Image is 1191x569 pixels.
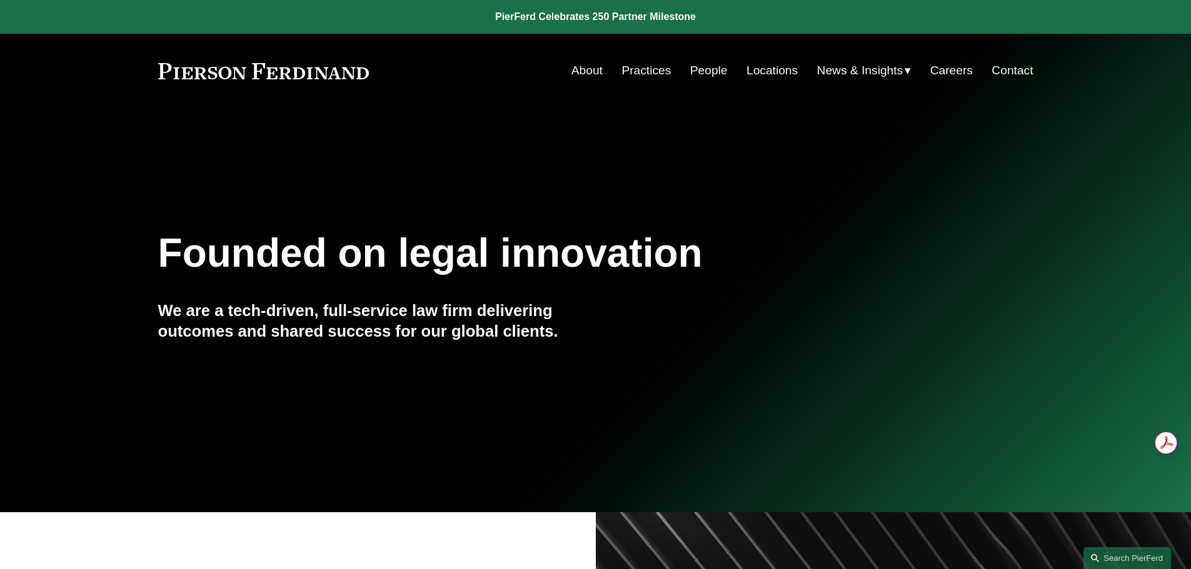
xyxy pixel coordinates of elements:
[930,59,973,82] a: Careers
[158,300,596,341] h4: We are a tech-driven, full-service law firm delivering outcomes and shared success for our global...
[158,230,888,276] h1: Founded on legal innovation
[817,60,903,82] span: News & Insights
[746,59,798,82] a: Locations
[817,59,912,82] a: folder dropdown
[1083,547,1171,569] a: Search this site
[571,59,603,82] a: About
[690,59,728,82] a: People
[621,59,671,82] a: Practices
[992,59,1033,82] a: Contact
